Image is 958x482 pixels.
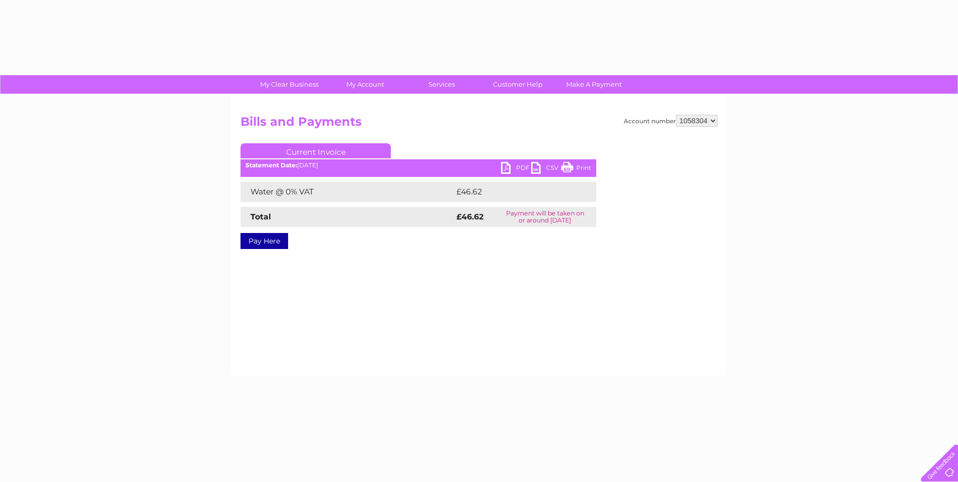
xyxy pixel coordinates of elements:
[454,182,576,202] td: £46.62
[241,143,391,158] a: Current Invoice
[248,75,331,94] a: My Clear Business
[456,212,484,221] strong: £46.62
[531,162,561,176] a: CSV
[241,115,717,134] h2: Bills and Payments
[251,212,271,221] strong: Total
[241,233,288,249] a: Pay Here
[241,182,454,202] td: Water @ 0% VAT
[324,75,407,94] a: My Account
[561,162,591,176] a: Print
[624,115,717,127] div: Account number
[553,75,635,94] a: Make A Payment
[241,162,596,169] div: [DATE]
[501,162,531,176] a: PDF
[494,207,596,227] td: Payment will be taken on or around [DATE]
[246,161,297,169] b: Statement Date:
[400,75,483,94] a: Services
[476,75,559,94] a: Customer Help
